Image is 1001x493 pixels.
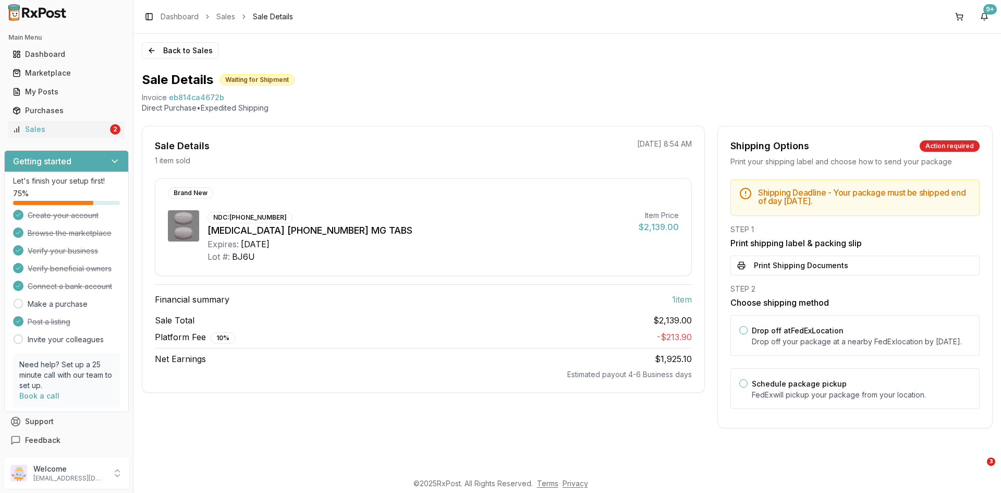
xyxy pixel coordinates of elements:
h3: Getting started [13,155,71,167]
a: Invite your colleagues [28,334,104,345]
p: [EMAIL_ADDRESS][DOMAIN_NAME] [33,474,106,483]
span: Verify beneficial owners [28,263,112,274]
span: 3 [987,458,995,466]
p: Need help? Set up a 25 minute call with our team to set up. [19,359,114,391]
div: STEP 1 [730,224,980,235]
img: User avatar [10,465,27,482]
div: Expires: [207,238,239,250]
button: Back to Sales [142,42,218,59]
span: Sale Total [155,314,194,327]
h1: Sale Details [142,71,213,88]
p: [DATE] 8:54 AM [637,139,692,149]
span: Connect a bank account [28,281,112,292]
h3: Print shipping label & packing slip [730,237,980,249]
span: Post a listing [28,317,70,327]
div: Estimated payout 4-6 Business days [155,369,692,380]
a: Terms [537,479,558,488]
button: Dashboard [4,46,129,63]
div: 9+ [983,4,997,15]
h2: Main Menu [8,33,125,42]
img: Triumeq 600-50-300 MG TABS [168,210,199,242]
button: 9+ [976,8,993,25]
div: Shipping Options [730,139,809,153]
div: [DATE] [241,238,270,250]
div: Invoice [142,92,167,103]
p: Welcome [33,464,106,474]
button: Print Shipping Documents [730,256,980,275]
div: Dashboard [13,49,120,59]
span: Platform Fee [155,331,235,344]
span: Create your account [28,210,99,221]
button: My Posts [4,83,129,100]
a: Sales [216,11,235,22]
div: Waiting for Shipment [219,74,295,86]
a: Marketplace [8,64,125,82]
span: eb814ca4672b [169,92,224,103]
span: Sale Details [253,11,293,22]
span: Verify your business [28,246,98,256]
nav: breadcrumb [161,11,293,22]
button: Purchases [4,102,129,119]
a: Dashboard [8,45,125,64]
div: Brand New [168,187,213,199]
div: 10 % [211,332,235,344]
label: Schedule package pickup [752,379,847,388]
div: Marketplace [13,68,120,78]
span: Browse the marketplace [28,228,112,238]
a: Make a purchase [28,299,88,309]
div: Sale Details [155,139,210,153]
span: $2,139.00 [653,314,692,327]
span: Financial summary [155,293,229,306]
button: Feedback [4,431,129,450]
span: - $213.90 [657,332,692,342]
button: Sales2 [4,121,129,138]
span: Feedback [25,435,60,446]
div: Purchases [13,105,120,116]
img: RxPost Logo [4,4,71,21]
button: Marketplace [4,65,129,81]
p: Drop off your package at a nearby FedEx location by [DATE] . [752,336,971,347]
label: Drop off at FedEx Location [752,326,844,335]
div: BJ6U [232,250,255,263]
p: 1 item sold [155,155,190,166]
a: My Posts [8,82,125,101]
a: Sales2 [8,120,125,139]
span: $1,925.10 [655,354,692,364]
div: Action required [920,140,980,152]
div: NDC: [PHONE_NUMBER] [207,212,292,223]
span: Net Earnings [155,353,206,365]
div: $2,139.00 [639,221,679,233]
div: STEP 2 [730,284,980,294]
div: Item Price [639,210,679,221]
div: My Posts [13,87,120,97]
a: Dashboard [161,11,199,22]
button: Support [4,412,129,431]
iframe: Intercom live chat [966,458,991,483]
div: Sales [13,124,108,135]
h3: Choose shipping method [730,296,980,309]
a: Purchases [8,101,125,120]
a: Privacy [563,479,588,488]
span: 1 item [672,293,692,306]
div: Lot #: [207,250,230,263]
p: Let's finish your setup first! [13,176,120,186]
p: FedEx will pickup your package from your location. [752,390,971,400]
span: 75 % [13,188,29,199]
a: Book a call [19,391,59,400]
div: [MEDICAL_DATA] [PHONE_NUMBER] MG TABS [207,223,630,238]
h5: Shipping Deadline - Your package must be shipped end of day [DATE] . [758,188,971,205]
div: Print your shipping label and choose how to send your package [730,157,980,167]
div: 2 [110,124,120,135]
p: Direct Purchase • Expedited Shipping [142,103,993,113]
